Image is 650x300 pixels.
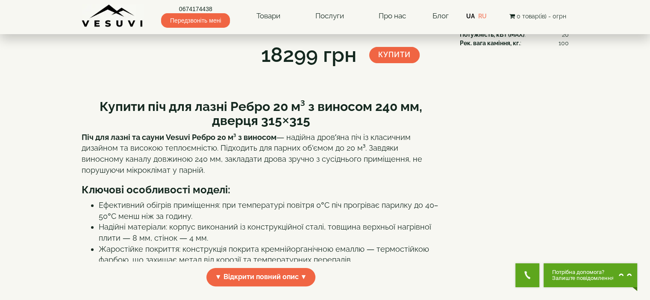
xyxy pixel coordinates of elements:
[460,30,569,39] div: :
[432,12,448,20] a: Блог
[516,13,566,20] span: 0 товар(ів) - 0грн
[460,39,569,47] div: :
[82,132,441,176] p: — надійна дров’яна піч із класичним дизайном та високою теплоємністю. Підходить для парних об'ємо...
[261,41,356,70] div: 18299 грн
[161,13,230,28] span: Передзвоніть мені
[99,244,441,265] li: Жаростійке покриття: конструкція покрита кремнійорганічною емаллю — термостійкою фарбою, що захищ...
[515,263,539,287] button: Get Call button
[552,275,614,281] span: Залиште повідомлення
[248,6,289,26] a: Товари
[466,13,475,20] a: UA
[506,12,568,21] button: 0 товар(ів) - 0грн
[100,99,422,128] strong: Купити піч для лазні Ребро 20 м³ з виносом 240 мм, дверця 315×315
[82,133,276,142] strong: Піч для лазні та сауни Vesuvi Ребро 20 м³ з виносом
[99,200,441,221] li: Ефективний обігрів приміщення: при температурі повітря 0°C піч прогріває парилку до 40–50°C менш ...
[206,268,316,286] span: ▼ Відкрити повний опис ▼
[369,47,420,63] button: Купити
[82,4,144,28] img: Завод VESUVI
[562,30,569,39] span: 20
[82,183,230,196] b: Ключові особливості моделі:
[552,269,614,275] span: Потрібна допомога?
[370,6,415,26] a: Про нас
[478,13,487,20] a: RU
[460,31,524,38] b: Потужність, кВт (MAX)
[544,263,637,287] button: Chat button
[99,221,441,243] li: Надійні матеріали: корпус виконаний із конструкційної сталі, товщина верхньої нагрівної плити — 8...
[559,39,569,47] span: 100
[161,5,230,13] a: 0674174438
[460,40,520,47] b: Рек. вага каміння, кг.
[306,6,352,26] a: Послуги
